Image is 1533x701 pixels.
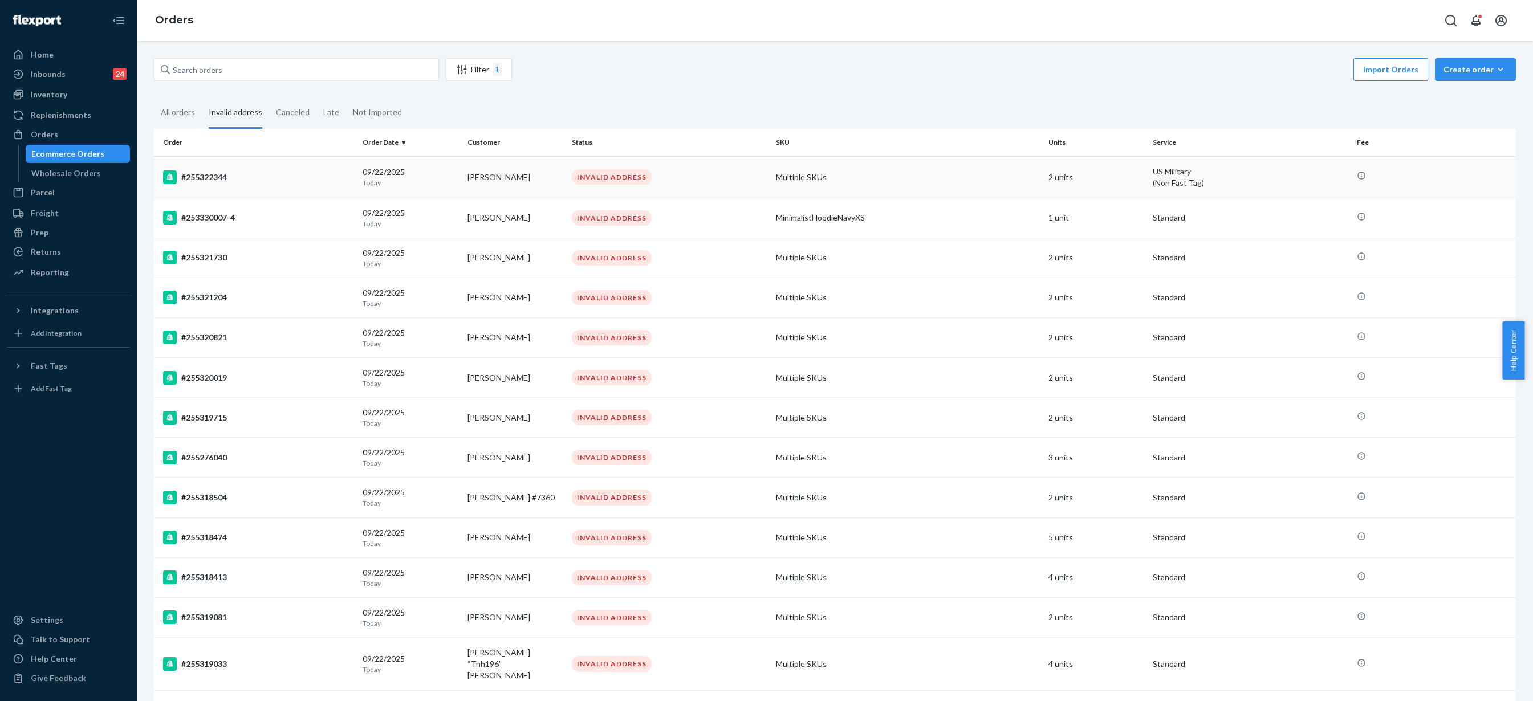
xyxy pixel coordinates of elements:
[1153,412,1348,423] p: Standard
[463,517,567,557] td: [PERSON_NAME]
[467,137,563,147] div: Customer
[1502,321,1524,380] span: Help Center
[358,129,462,156] th: Order Date
[1153,166,1348,177] p: US Military
[363,407,458,428] div: 09/22/2025
[1352,129,1516,156] th: Fee
[1044,317,1148,357] td: 2 units
[1153,292,1348,303] p: Standard
[1153,252,1348,263] p: Standard
[463,198,567,238] td: [PERSON_NAME]
[572,250,652,266] div: INVALID ADDRESS
[363,259,458,268] p: Today
[363,458,458,468] p: Today
[107,9,130,32] button: Close Navigation
[154,129,358,156] th: Order
[771,517,1044,557] td: Multiple SKUs
[771,597,1044,637] td: Multiple SKUs
[31,89,67,100] div: Inventory
[7,650,130,668] a: Help Center
[163,331,353,344] div: #255320821
[163,251,353,264] div: #255321730
[363,207,458,229] div: 09/22/2025
[31,305,79,316] div: Integrations
[572,656,652,671] div: INVALID ADDRESS
[771,478,1044,517] td: Multiple SKUs
[572,290,652,305] div: INVALID ADDRESS
[1443,64,1507,75] div: Create order
[353,97,402,127] div: Not Imported
[1153,572,1348,583] p: Standard
[1465,9,1487,32] button: Open notifications
[31,673,86,684] div: Give Feedback
[771,317,1044,357] td: Multiple SKUs
[1148,129,1352,156] th: Service
[31,68,66,80] div: Inbounds
[1153,532,1348,543] p: Standard
[446,63,511,76] div: Filter
[363,378,458,388] p: Today
[163,491,353,504] div: #255318504
[463,638,567,691] td: [PERSON_NAME] “Tnh196” [PERSON_NAME]
[363,247,458,268] div: 09/22/2025
[31,267,69,278] div: Reporting
[1044,156,1148,198] td: 2 units
[567,129,771,156] th: Status
[572,169,652,185] div: INVALID ADDRESS
[363,339,458,348] p: Today
[771,638,1044,691] td: Multiple SKUs
[463,478,567,517] td: [PERSON_NAME] #7360
[1044,358,1148,398] td: 2 units
[363,219,458,229] p: Today
[7,184,130,202] a: Parcel
[7,85,130,104] a: Inventory
[31,109,91,121] div: Replenishments
[163,610,353,624] div: #255319081
[463,358,567,398] td: [PERSON_NAME]
[363,299,458,308] p: Today
[1353,58,1428,81] button: Import Orders
[771,438,1044,478] td: Multiple SKUs
[31,227,48,238] div: Prep
[363,178,458,188] p: Today
[31,328,82,338] div: Add Integration
[363,287,458,308] div: 09/22/2025
[463,438,567,478] td: [PERSON_NAME]
[1153,452,1348,463] p: Standard
[363,327,458,348] div: 09/22/2025
[7,324,130,343] a: Add Integration
[363,618,458,628] p: Today
[7,669,130,687] button: Give Feedback
[572,450,652,465] div: INVALID ADDRESS
[1153,332,1348,343] p: Standard
[26,145,131,163] a: Ecommerce Orders
[1153,372,1348,384] p: Standard
[31,187,55,198] div: Parcel
[572,570,652,585] div: INVALID ADDRESS
[13,15,61,26] img: Flexport logo
[163,531,353,544] div: #255318474
[31,614,63,626] div: Settings
[146,4,202,37] ol: breadcrumbs
[1153,492,1348,503] p: Standard
[1044,278,1148,317] td: 2 units
[163,170,353,184] div: #255322344
[363,498,458,508] p: Today
[26,164,131,182] a: Wholesale Orders
[1490,9,1512,32] button: Open account menu
[1153,177,1348,189] div: (Non Fast Tag)
[163,211,353,225] div: #253330007-4
[363,665,458,674] p: Today
[7,243,130,261] a: Returns
[7,106,130,124] a: Replenishments
[7,380,130,398] a: Add Fast Tag
[163,570,353,584] div: #255318413
[572,490,652,505] div: INVALID ADDRESS
[161,97,195,127] div: All orders
[572,330,652,345] div: INVALID ADDRESS
[363,653,458,674] div: 09/22/2025
[323,97,339,127] div: Late
[1044,398,1148,438] td: 2 units
[31,148,104,160] div: Ecommerce Orders
[1153,658,1348,670] p: Standard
